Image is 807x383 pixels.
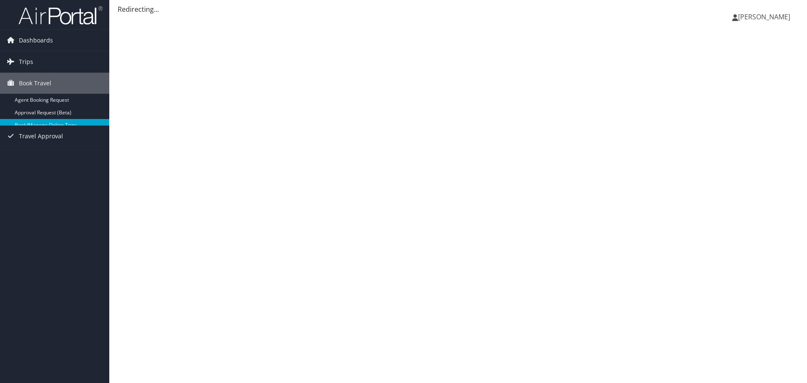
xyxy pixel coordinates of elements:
[118,4,799,14] div: Redirecting...
[19,73,51,94] span: Book Travel
[19,126,63,147] span: Travel Approval
[738,12,790,21] span: [PERSON_NAME]
[19,51,33,72] span: Trips
[19,30,53,51] span: Dashboards
[18,5,103,25] img: airportal-logo.png
[732,4,799,29] a: [PERSON_NAME]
